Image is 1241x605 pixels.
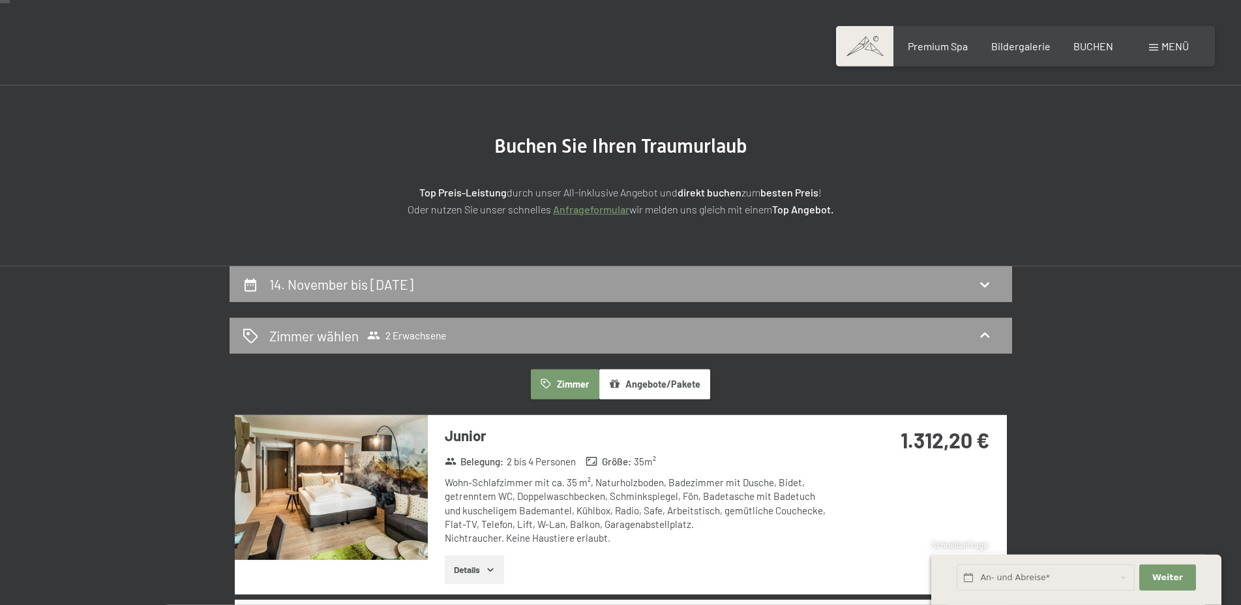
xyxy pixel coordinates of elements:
strong: Top Angebot. [772,203,833,215]
strong: Größe : [586,455,631,469]
strong: besten Preis [760,186,818,198]
button: Weiter [1139,565,1195,591]
img: mss_renderimg.php [235,415,428,560]
strong: 1.312,20 € [901,427,989,452]
button: Angebote/Pakete [599,369,710,399]
a: Bildergalerie [991,40,1051,52]
div: Wohn-Schlafzimmer mit ca. 35 m², Naturholzboden, Badezimmer mit Dusche, Bidet, getrenntem WC, Dop... [445,476,833,545]
span: Weiter [1152,572,1183,583]
button: Details [445,555,504,584]
button: Zimmer [531,369,599,399]
a: Premium Spa [908,40,968,52]
span: Menü [1161,40,1189,52]
span: 2 bis 4 Personen [507,455,576,469]
strong: Top Preis-Leistung [419,186,507,198]
h3: Junior [445,426,833,446]
a: BUCHEN [1073,40,1113,52]
span: Schnellanfrage [931,540,988,550]
span: 2 Erwachsene [367,329,446,342]
h2: Zimmer wählen [269,326,359,345]
a: Anfrageformular [553,203,629,215]
p: durch unser All-inklusive Angebot und zum ! Oder nutzen Sie unser schnelles wir melden uns gleich... [295,184,947,217]
h2: 14. November bis [DATE] [269,276,413,292]
strong: direkt buchen [678,186,741,198]
strong: Belegung : [445,455,504,469]
span: 35 m² [634,455,656,469]
span: Buchen Sie Ihren Traumurlaub [494,134,747,157]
